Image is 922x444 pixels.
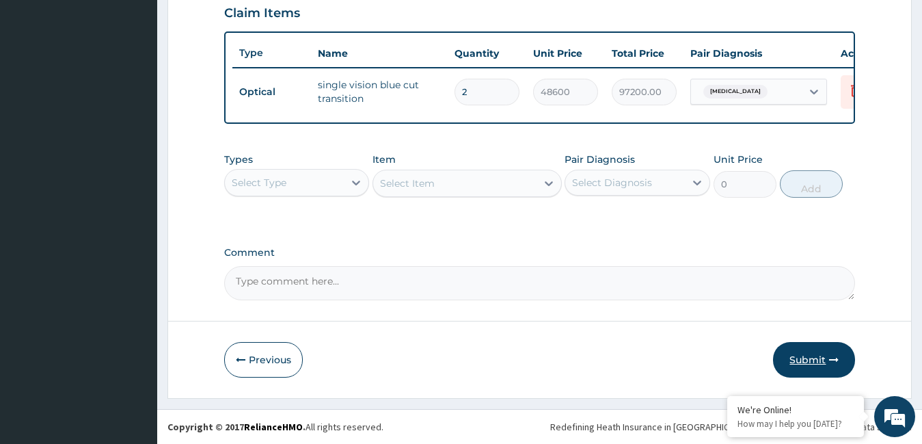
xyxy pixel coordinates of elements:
div: Select Diagnosis [572,176,652,190]
th: Unit Price [526,40,605,67]
h3: Claim Items [224,6,300,21]
th: Actions [834,40,902,67]
div: We're Online! [737,404,854,416]
img: d_794563401_company_1708531726252_794563401 [25,68,55,103]
label: Types [224,154,253,166]
button: Submit [773,342,855,378]
th: Type [232,40,311,66]
footer: All rights reserved. [157,409,922,444]
strong: Copyright © 2017 . [167,421,306,433]
label: Item [372,153,396,166]
label: Comment [224,247,856,259]
span: [MEDICAL_DATA] [703,85,768,99]
button: Add [780,170,843,198]
p: How may I help you today? [737,418,854,430]
label: Pair Diagnosis [565,153,635,166]
th: Name [311,40,448,67]
th: Total Price [605,40,683,67]
th: Quantity [448,40,526,67]
label: Unit Price [714,153,763,166]
th: Pair Diagnosis [683,40,834,67]
span: We're online! [79,134,189,272]
div: Select Type [232,176,286,190]
td: single vision blue cut transition [311,71,448,112]
td: Optical [232,79,311,105]
div: Redefining Heath Insurance in [GEOGRAPHIC_DATA] using Telemedicine and Data Science! [550,420,912,434]
div: Minimize live chat window [224,7,257,40]
a: RelianceHMO [244,421,303,433]
div: Chat with us now [71,77,230,94]
textarea: Type your message and hit 'Enter' [7,298,260,345]
button: Previous [224,342,303,378]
